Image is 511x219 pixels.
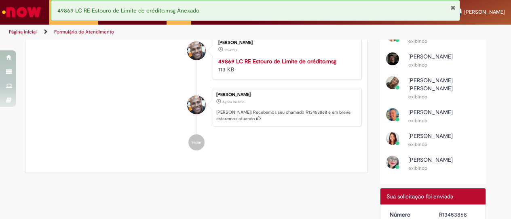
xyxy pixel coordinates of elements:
[408,108,453,116] span: [PERSON_NAME]
[54,29,114,35] a: Formulário de Atendimento
[222,100,244,104] time: 27/08/2025 17:16:33
[32,88,361,127] li: Leonardo Da Silva Pereira
[32,26,361,159] ul: Histórico de tíquete
[408,53,453,60] span: [PERSON_NAME]
[450,4,456,11] button: Fechar Notificação
[408,94,427,100] small: exibindo
[408,141,427,148] small: exibindo
[216,109,357,122] p: [PERSON_NAME]! Recebemos seu chamado R13453868 e em breve estaremos atuando.
[408,117,427,124] small: exibindo
[408,156,453,163] span: [PERSON_NAME]
[408,132,453,140] span: [PERSON_NAME]
[439,211,477,219] div: R13453868
[408,165,427,171] small: exibindo
[384,211,433,219] dt: Número
[187,42,206,60] div: Leonardo Da Silva Pereira
[218,57,353,73] div: 113 KB
[9,29,37,35] a: Página inicial
[218,58,336,65] a: 49869 LC RE Estouro de Limite de crédito.msg
[222,100,244,104] span: Agora mesmo
[408,77,453,92] span: [PERSON_NAME] [PERSON_NAME]
[408,38,427,44] small: exibindo
[386,193,453,200] span: Sua solicitação foi enviada
[464,8,505,15] span: [PERSON_NAME]
[216,92,357,97] div: [PERSON_NAME]
[218,40,353,45] div: [PERSON_NAME]
[6,25,335,40] ul: Trilhas de página
[224,48,237,52] span: 1m atrás
[1,4,42,20] img: ServiceNow
[187,96,206,114] div: Leonardo Da Silva Pereira
[408,62,427,68] small: exibindo
[57,7,199,14] span: 49869 LC RE Estouro de Limite de crédito.msg Anexado
[224,48,237,52] time: 27/08/2025 17:16:03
